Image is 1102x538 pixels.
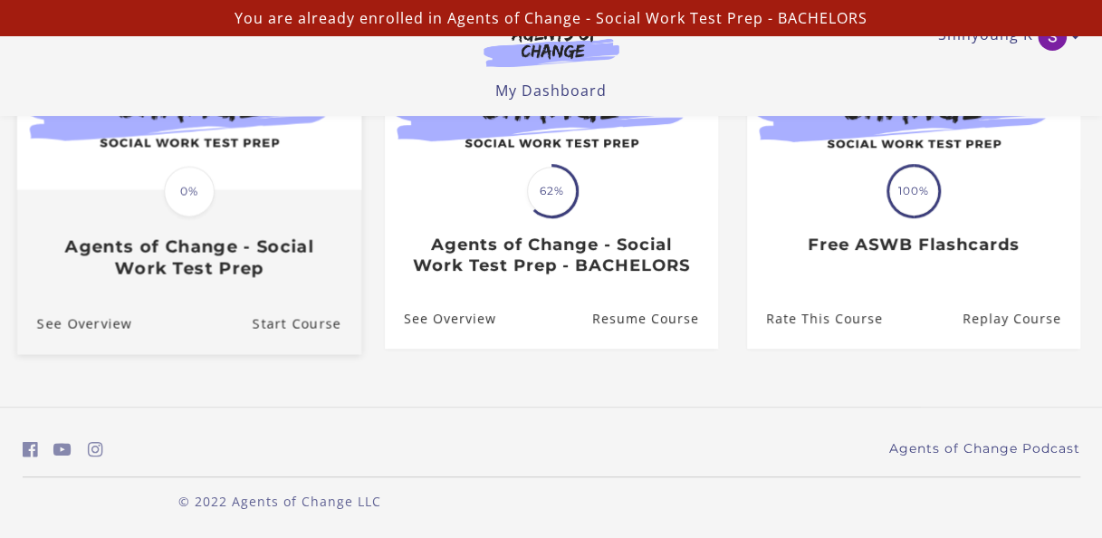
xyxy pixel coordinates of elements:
[7,7,1095,29] p: You are already enrolled in Agents of Change - Social Work Test Prep - BACHELORS
[23,441,38,458] i: https://www.facebook.com/groups/aswbtestprep (Open in a new window)
[23,492,537,511] p: © 2022 Agents of Change LLC
[962,290,1079,349] a: Free ASWB Flashcards: Resume Course
[495,81,607,101] a: My Dashboard
[252,293,360,354] a: Agents of Change - Social Work Test Prep: Resume Course
[938,22,1071,51] a: Toggle menu
[889,439,1080,458] a: Agents of Change Podcast
[23,437,38,463] a: https://www.facebook.com/groups/aswbtestprep (Open in a new window)
[591,290,717,349] a: Agents of Change - Social Work Test Prep - BACHELORS: Resume Course
[53,441,72,458] i: https://www.youtube.com/c/AgentsofChangeTestPrepbyMeaganMitchell (Open in a new window)
[164,166,215,216] span: 0%
[53,437,72,463] a: https://www.youtube.com/c/AgentsofChangeTestPrepbyMeaganMitchell (Open in a new window)
[88,441,103,458] i: https://www.instagram.com/agentsofchangeprep/ (Open in a new window)
[36,236,340,278] h3: Agents of Change - Social Work Test Prep
[766,235,1060,255] h3: Free ASWB Flashcards
[527,167,576,216] span: 62%
[889,167,938,216] span: 100%
[465,25,638,67] img: Agents of Change Logo
[404,235,698,275] h3: Agents of Change - Social Work Test Prep - BACHELORS
[747,290,883,349] a: Free ASWB Flashcards: Rate This Course
[385,290,496,349] a: Agents of Change - Social Work Test Prep - BACHELORS: See Overview
[16,293,131,354] a: Agents of Change - Social Work Test Prep: See Overview
[88,437,103,463] a: https://www.instagram.com/agentsofchangeprep/ (Open in a new window)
